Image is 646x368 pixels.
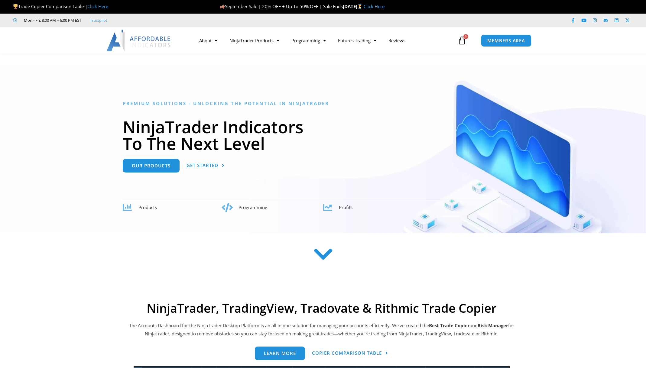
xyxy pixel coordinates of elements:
span: Programming [239,204,267,210]
a: 0 [449,32,475,49]
span: September Sale | 20% OFF + Up To 50% OFF | Sale Ends [220,3,343,9]
a: Our Products [123,159,180,173]
a: Click Here [364,3,385,9]
a: Copier Comparison Table [312,347,388,360]
span: Trade Copier Comparison Table | [13,3,108,9]
a: MEMBERS AREA [481,34,531,47]
span: Profits [339,204,352,210]
span: Our Products [132,163,170,168]
strong: Risk Manager [478,322,508,328]
h2: NinjaTrader, TradingView, Tradovate & Rithmic Trade Copier [128,301,515,315]
a: Programming [285,34,332,47]
span: Products [138,204,157,210]
a: Learn more [255,347,305,360]
span: Copier Comparison Table [312,351,382,355]
p: The Accounts Dashboard for the NinjaTrader Desktop Platform is an all in one solution for managin... [128,321,515,338]
strong: [DATE] [343,3,364,9]
a: About [193,34,223,47]
a: Reviews [382,34,411,47]
h6: Premium Solutions - Unlocking the Potential in NinjaTrader [123,101,523,106]
img: 🍂 [220,4,225,9]
span: Learn more [264,351,296,356]
h1: NinjaTrader Indicators To The Next Level [123,118,523,152]
a: Get Started [187,159,225,173]
span: Get Started [187,163,218,168]
b: Best Trade Copier [429,322,470,328]
img: ⏳ [358,4,362,9]
img: LogoAI | Affordable Indicators – NinjaTrader [106,30,171,51]
img: 🏆 [13,4,18,9]
a: Trustpilot [90,17,107,24]
span: Mon - Fri: 8:00 AM – 6:00 PM EST [22,17,81,24]
a: Futures Trading [332,34,382,47]
nav: Menu [193,34,456,47]
a: Click Here [87,3,108,9]
span: MEMBERS AREA [487,38,525,43]
a: NinjaTrader Products [223,34,285,47]
span: 0 [463,34,468,39]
